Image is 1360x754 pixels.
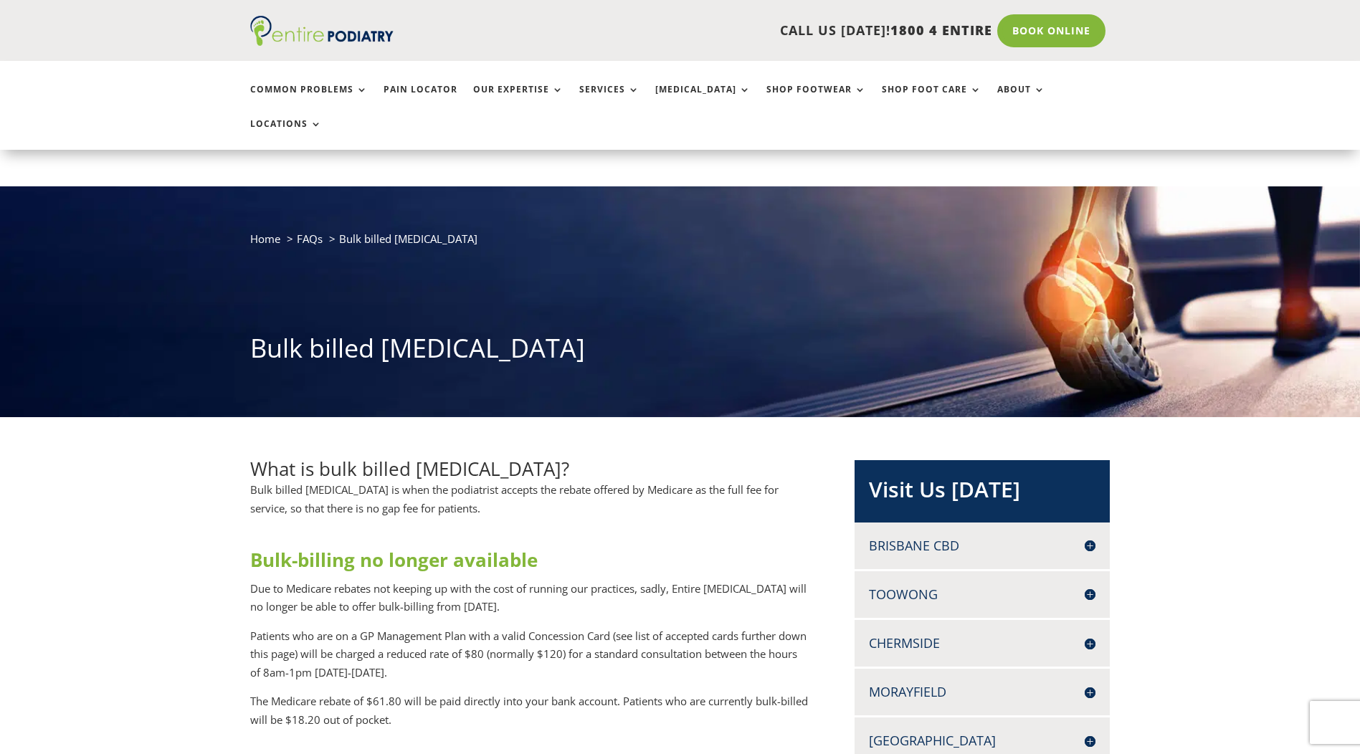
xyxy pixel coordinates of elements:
span: What is bulk billed [MEDICAL_DATA]? [250,456,569,482]
a: Shop Foot Care [882,85,981,115]
a: Our Expertise [473,85,564,115]
a: Entire Podiatry [250,34,394,49]
h2: Bulk-billing no longer available [250,547,808,580]
a: [MEDICAL_DATA] [655,85,751,115]
a: Pain Locator [384,85,457,115]
a: FAQs [297,232,323,246]
p: Due to Medicare rebates not keeping up with the cost of running our practices, sadly, Entire [MED... [250,580,808,627]
p: CALL US [DATE]! [449,22,992,40]
a: About [997,85,1045,115]
h4: [GEOGRAPHIC_DATA] [869,732,1095,750]
a: Common Problems [250,85,368,115]
h2: Visit Us [DATE] [869,474,1095,512]
p: The Medicare rebate of $61.80 will be paid directly into your bank account. Patients who are curr... [250,692,808,729]
a: Home [250,232,280,246]
p: Patients who are on a GP Management Plan with a valid Concession Card (see list of accepted cards... [250,627,808,693]
h4: Brisbane CBD [869,537,1095,555]
a: Services [579,85,639,115]
span: 1800 4 ENTIRE [890,22,992,39]
h1: Bulk billed [MEDICAL_DATA] [250,330,1111,373]
h4: Morayfield [869,683,1095,701]
a: Shop Footwear [766,85,866,115]
nav: breadcrumb [250,229,1111,259]
h4: Chermside [869,634,1095,652]
img: logo (1) [250,16,394,46]
h4: Toowong [869,586,1095,603]
a: Locations [250,119,322,150]
span: Bulk billed [MEDICAL_DATA] [339,232,477,246]
a: Book Online [997,14,1105,47]
p: Bulk billed [MEDICAL_DATA] is when the podiatrist accepts the rebate offered by Medicare as the f... [250,481,808,528]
